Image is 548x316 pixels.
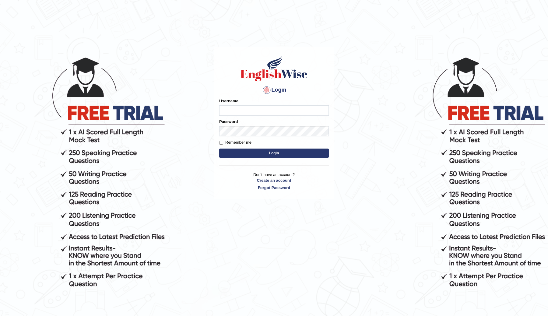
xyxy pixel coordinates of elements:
[219,177,329,183] a: Create an account
[219,149,329,158] button: Login
[219,119,238,125] label: Password
[239,55,309,82] img: Logo of English Wise sign in for intelligent practice with AI
[219,172,329,191] p: Don't have an account?
[219,139,251,146] label: Remember me
[219,185,329,191] a: Forgot Password
[219,85,329,95] h4: Login
[219,141,223,145] input: Remember me
[219,98,238,104] label: Username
